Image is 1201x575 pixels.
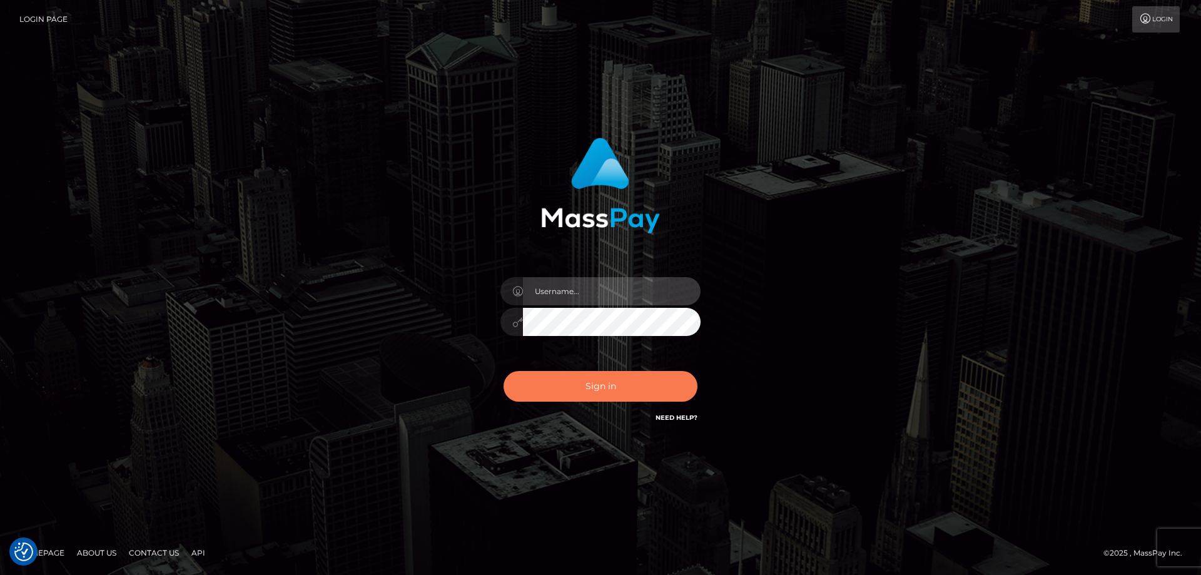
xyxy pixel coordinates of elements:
img: MassPay Login [541,138,660,233]
div: © 2025 , MassPay Inc. [1103,546,1192,560]
a: Homepage [14,543,69,562]
button: Sign in [504,371,697,402]
img: Revisit consent button [14,542,33,561]
input: Username... [523,277,701,305]
a: API [186,543,210,562]
a: Login Page [19,6,68,33]
a: Contact Us [124,543,184,562]
a: Login [1132,6,1180,33]
a: About Us [72,543,121,562]
button: Consent Preferences [14,542,33,561]
a: Need Help? [656,414,697,422]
